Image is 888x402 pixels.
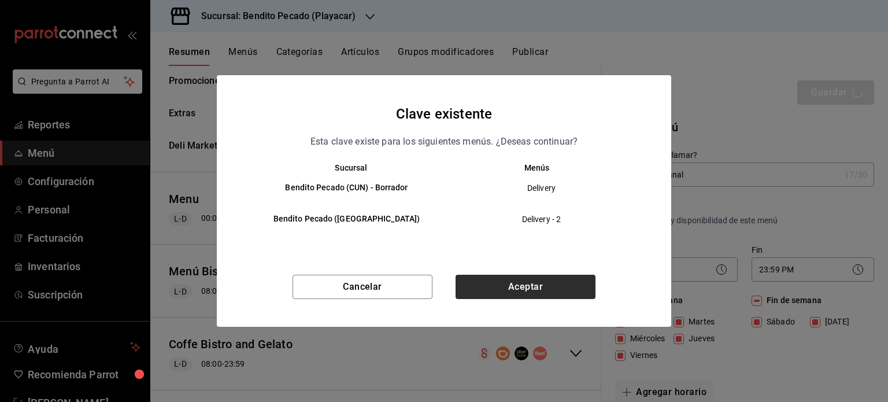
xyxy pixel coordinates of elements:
[444,163,648,172] th: Menús
[454,213,629,225] span: Delivery - 2
[258,182,435,194] h6: Bendito Pecado (CUN) - Borrador
[396,103,492,125] h4: Clave existente
[293,275,432,299] button: Cancelar
[240,163,444,172] th: Sucursal
[456,275,595,299] button: Aceptar
[454,182,629,194] span: Delivery
[258,213,435,226] h6: Bendito Pecado ([GEOGRAPHIC_DATA])
[310,134,578,149] p: Esta clave existe para los siguientes menús. ¿Deseas continuar?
